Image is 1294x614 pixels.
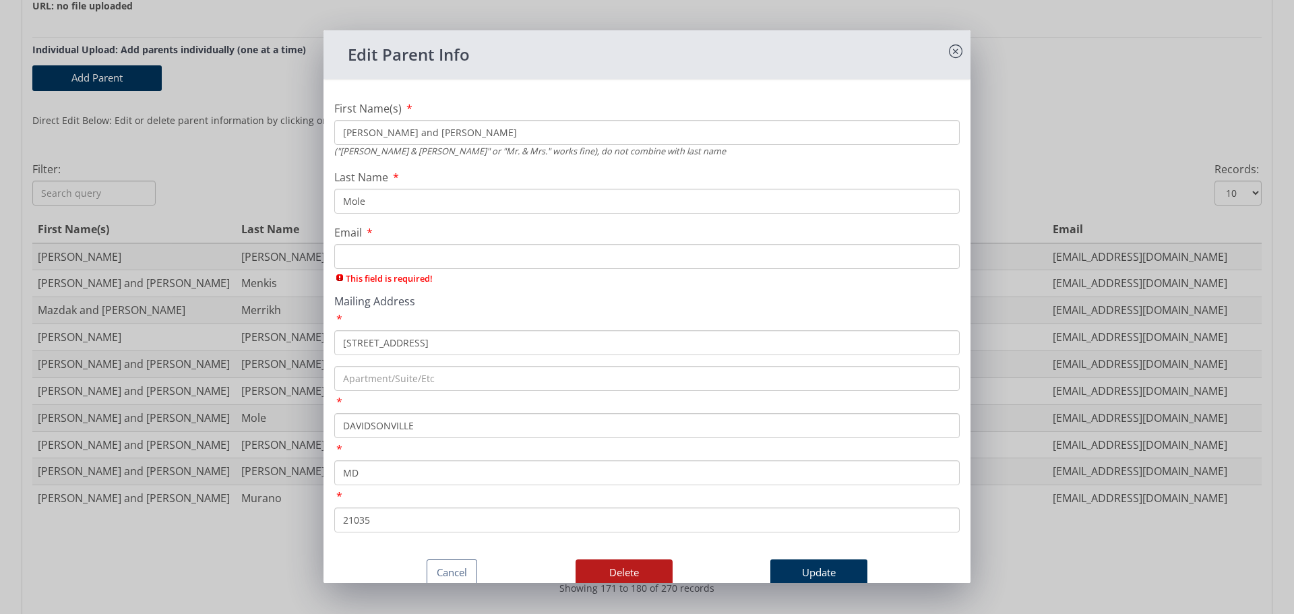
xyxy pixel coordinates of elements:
[334,272,960,285] span: This field is required!
[334,413,960,438] input: City
[576,559,673,586] button: Delete
[334,330,960,355] input: Street
[334,460,960,485] input: State
[334,225,362,240] span: Email
[334,508,960,532] input: Zip
[427,559,477,586] button: Cancel
[348,44,470,65] h1: Edit Parent Info
[334,366,960,391] input: Apartment/Suite/Etc
[770,559,867,586] button: Update
[334,145,960,158] div: ("[PERSON_NAME] & [PERSON_NAME]" or "Mr. & Mrs." works fine), do not combine with last name
[334,170,388,185] span: Last Name
[334,101,402,116] span: First Name(s)
[334,296,960,308] h4: Mailing Address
